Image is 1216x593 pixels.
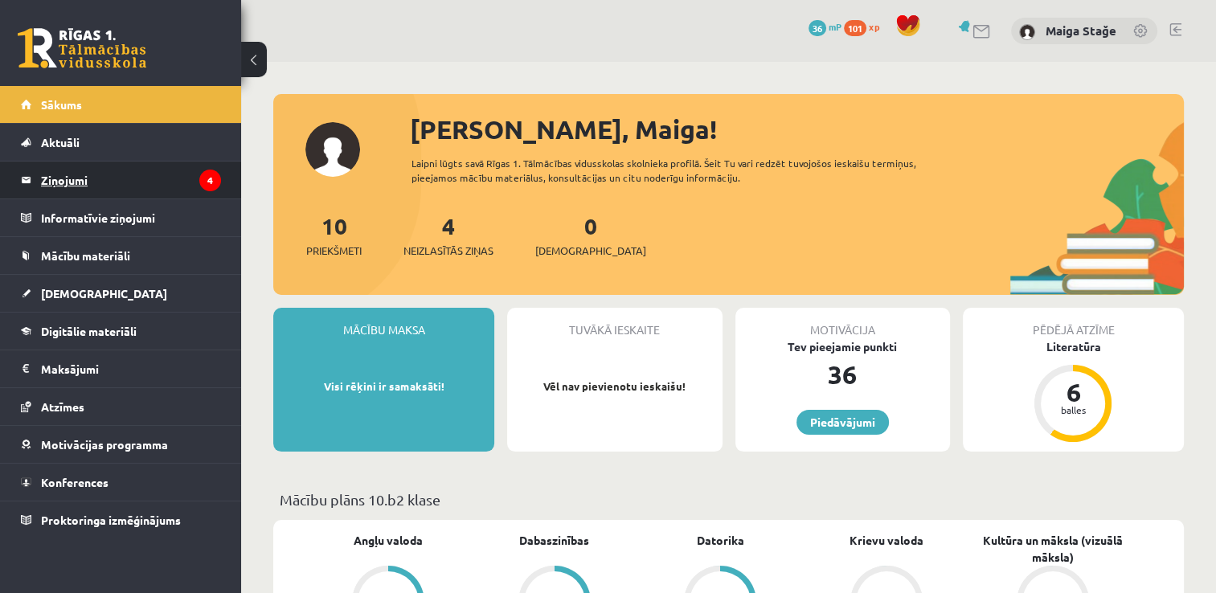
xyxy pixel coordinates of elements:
a: Krievu valoda [850,532,923,549]
img: Maiga Stağe [1019,24,1035,40]
a: Aktuāli [21,124,221,161]
div: Tev pieejamie punkti [735,338,950,355]
a: Digitālie materiāli [21,313,221,350]
div: 36 [735,355,950,394]
a: Maiga Stağe [1046,22,1116,39]
div: Mācību maksa [273,308,494,338]
div: Pēdējā atzīme [963,308,1184,338]
a: Ziņojumi4 [21,162,221,198]
p: Visi rēķini ir samaksāti! [281,378,486,395]
a: 0[DEMOGRAPHIC_DATA] [535,211,646,259]
span: Atzīmes [41,399,84,414]
a: Sākums [21,86,221,123]
a: Angļu valoda [354,532,423,549]
a: Rīgas 1. Tālmācības vidusskola [18,28,146,68]
div: Laipni lūgts savā Rīgas 1. Tālmācības vidusskolas skolnieka profilā. Šeit Tu vari redzēt tuvojošo... [411,156,958,185]
span: 36 [809,20,826,36]
i: 4 [199,170,221,191]
span: Konferences [41,475,108,489]
legend: Maksājumi [41,350,221,387]
div: Literatūra [963,338,1184,355]
span: [DEMOGRAPHIC_DATA] [41,286,167,301]
div: balles [1049,405,1097,415]
a: Informatīvie ziņojumi [21,199,221,236]
p: Mācību plāns 10.b2 klase [280,489,1177,510]
div: [PERSON_NAME], Maiga! [410,110,1184,149]
a: Motivācijas programma [21,426,221,463]
a: Piedāvājumi [796,410,889,435]
span: Sākums [41,97,82,112]
a: 101 xp [844,20,887,33]
a: 36 mP [809,20,841,33]
a: Kultūra un māksla (vizuālā māksla) [969,532,1136,566]
legend: Ziņojumi [41,162,221,198]
div: 6 [1049,379,1097,405]
span: Mācību materiāli [41,248,130,263]
span: Aktuāli [41,135,80,149]
span: 101 [844,20,866,36]
div: Tuvākā ieskaite [507,308,722,338]
a: Atzīmes [21,388,221,425]
p: Vēl nav pievienotu ieskaišu! [515,378,714,395]
a: Dabaszinības [519,532,589,549]
span: xp [869,20,879,33]
a: Maksājumi [21,350,221,387]
legend: Informatīvie ziņojumi [41,199,221,236]
span: mP [829,20,841,33]
a: [DEMOGRAPHIC_DATA] [21,275,221,312]
a: Konferences [21,464,221,501]
span: Digitālie materiāli [41,324,137,338]
span: Motivācijas programma [41,437,168,452]
span: Priekšmeti [306,243,362,259]
div: Motivācija [735,308,950,338]
a: 10Priekšmeti [306,211,362,259]
a: Mācību materiāli [21,237,221,274]
a: 4Neizlasītās ziņas [403,211,493,259]
span: Proktoringa izmēģinājums [41,513,181,527]
a: Datorika [697,532,744,549]
a: Proktoringa izmēģinājums [21,501,221,538]
a: Literatūra 6 balles [963,338,1184,444]
span: [DEMOGRAPHIC_DATA] [535,243,646,259]
span: Neizlasītās ziņas [403,243,493,259]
